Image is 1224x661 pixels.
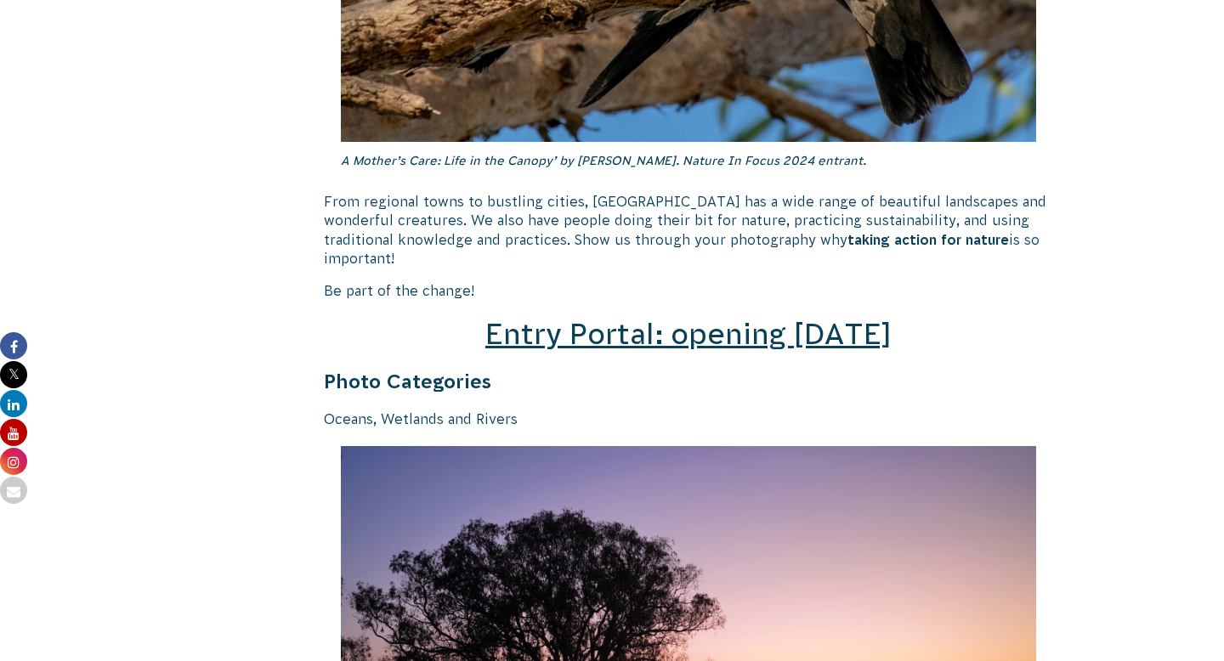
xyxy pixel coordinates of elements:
p: Be part of the change! [324,281,1053,300]
p: From regional towns to bustling cities, [GEOGRAPHIC_DATA] has a wide range of beautiful landscape... [324,192,1053,268]
strong: Photo Categories [324,370,491,393]
strong: taking action for nature [847,232,1009,247]
p: Oceans, Wetlands and Rivers [324,410,1053,428]
a: Entry Portal: opening [DATE] [485,318,892,350]
em: A Mother’s Care: Life in the Canopy’ by [PERSON_NAME]. Nature In Focus 2024 entrant. [341,154,866,167]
